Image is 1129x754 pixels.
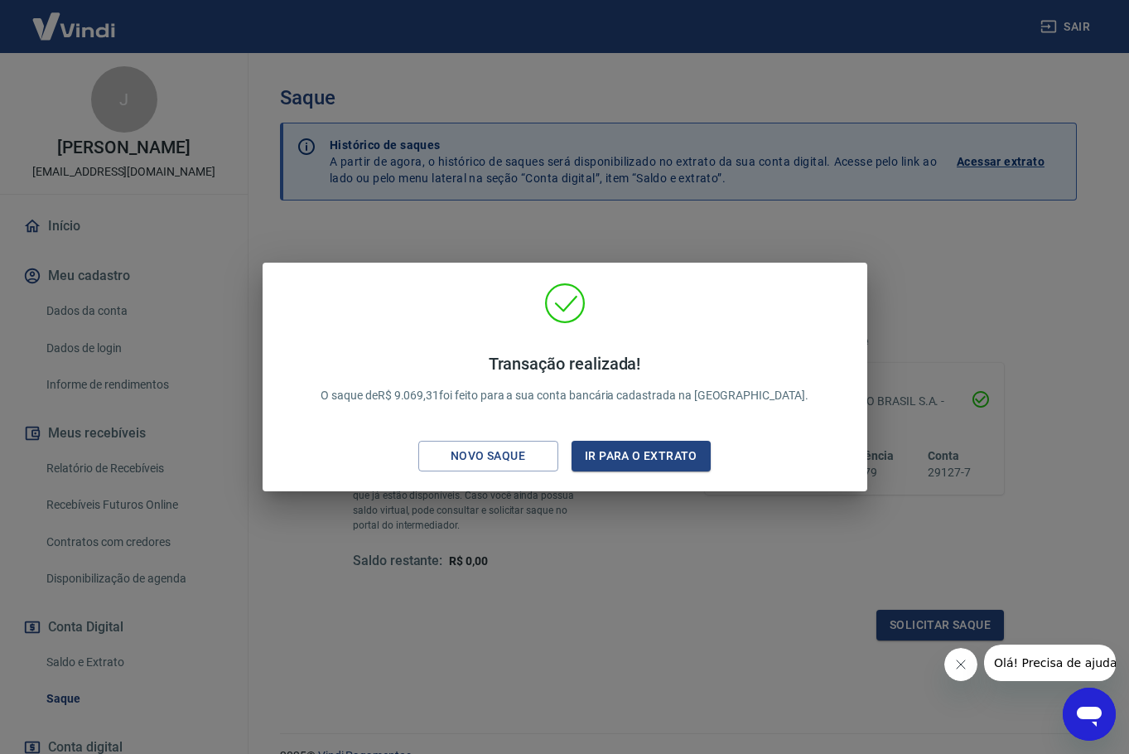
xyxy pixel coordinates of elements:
div: Novo saque [431,446,545,466]
iframe: Fechar mensagem [944,648,977,681]
iframe: Mensagem da empresa [984,645,1116,681]
button: Novo saque [418,441,558,471]
iframe: Botão para abrir a janela de mensagens [1063,688,1116,741]
h4: Transação realizada! [321,354,808,374]
button: Ir para o extrato [572,441,712,471]
p: O saque de R$ 9.069,31 foi feito para a sua conta bancária cadastrada na [GEOGRAPHIC_DATA]. [321,354,808,404]
span: Olá! Precisa de ajuda? [10,12,139,25]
